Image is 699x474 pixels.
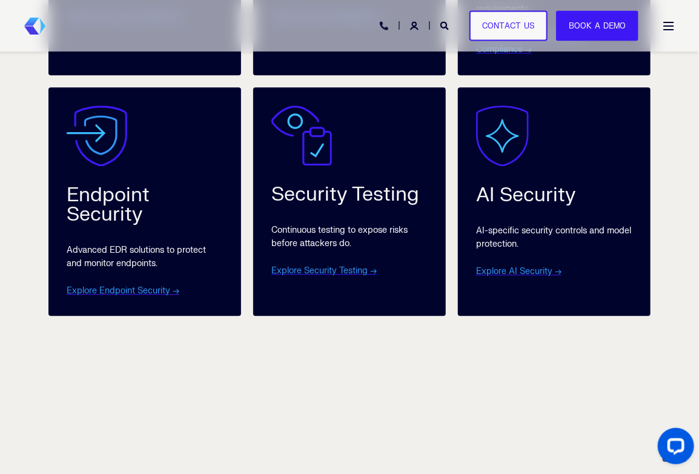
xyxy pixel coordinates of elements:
iframe: LiveChat chat widget [648,423,699,474]
div: Endpoint Security [67,185,223,224]
a: Open Search [440,20,451,30]
a: Back to Home [24,18,45,35]
a: Open Burger Menu [657,16,681,36]
img: AI Security [476,105,529,166]
img: Foresite brand mark, a hexagon shape of blues with a directional arrow to the right hand side [24,18,45,35]
div: Continuous testing to expose risks before attackers do. [271,224,428,278]
img: Endpoint Security [67,105,127,166]
a: Explore Endpoint Security → [67,285,179,296]
a: Explore Security Testing → [271,265,377,276]
div: Advanced EDR solutions to protect and monitor endpoints. [67,244,223,298]
a: Login [410,20,421,30]
div: AI-specific security controls and model protection. [476,224,632,279]
img: Security Testing [271,105,332,165]
a: Book a Demo [556,10,638,41]
a: Explore AI Security → [476,266,562,276]
div: Security Testing [271,185,419,204]
div: AI Security [476,185,575,205]
a: Contact Us [469,10,548,41]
